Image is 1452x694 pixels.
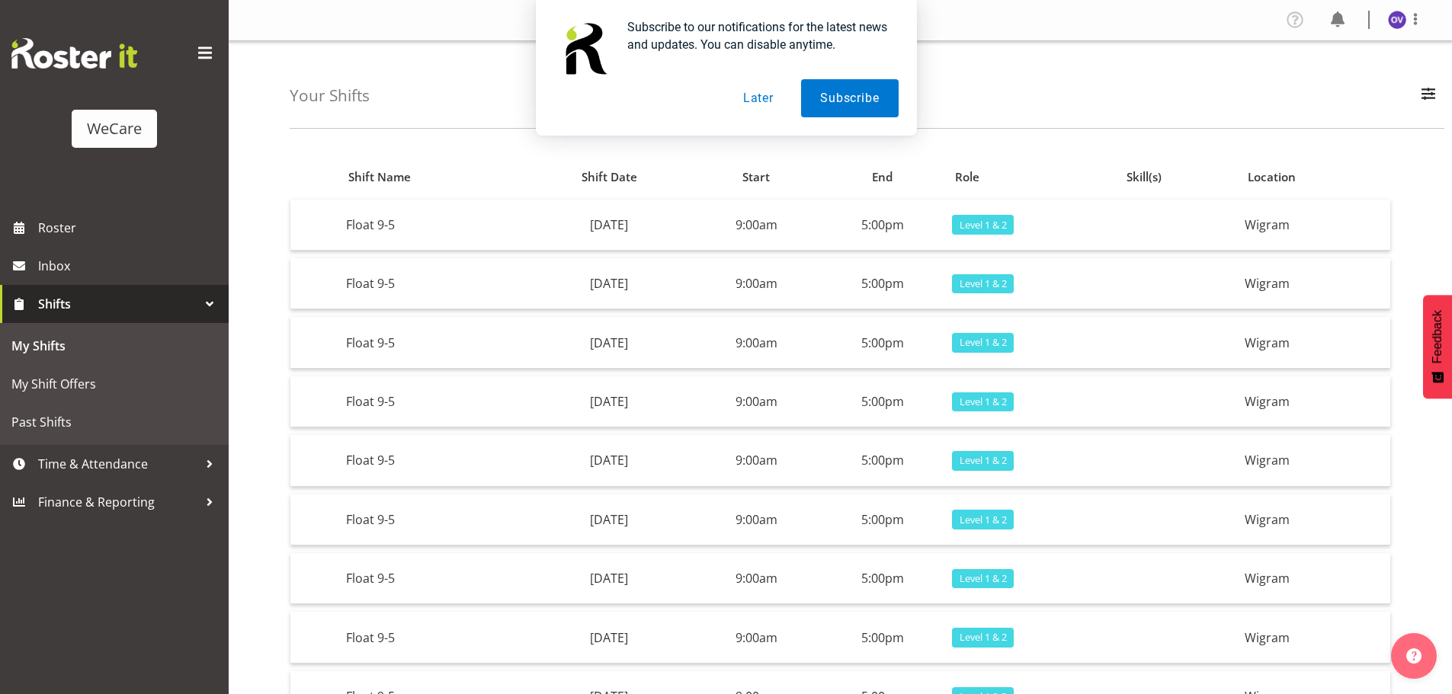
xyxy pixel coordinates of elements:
[694,258,819,309] td: 9:00am
[340,376,525,427] td: Float 9-5
[1248,168,1296,186] span: Location
[11,373,217,395] span: My Shift Offers
[340,258,525,309] td: Float 9-5
[1239,317,1390,368] td: Wigram
[819,317,946,368] td: 5:00pm
[955,168,979,186] span: Role
[1239,200,1390,251] td: Wigram
[819,612,946,663] td: 5:00pm
[340,553,525,604] td: Float 9-5
[554,18,615,79] img: notification icon
[1239,553,1390,604] td: Wigram
[694,317,819,368] td: 9:00am
[348,168,411,186] span: Shift Name
[340,612,525,663] td: Float 9-5
[1431,310,1444,363] span: Feedback
[960,513,1007,527] span: Level 1 & 2
[1239,494,1390,545] td: Wigram
[694,494,819,545] td: 9:00am
[524,376,694,427] td: [DATE]
[819,376,946,427] td: 5:00pm
[38,293,198,315] span: Shifts
[524,435,694,486] td: [DATE]
[819,494,946,545] td: 5:00pm
[524,258,694,309] td: [DATE]
[524,200,694,251] td: [DATE]
[801,79,898,117] button: Subscribe
[38,216,221,239] span: Roster
[819,200,946,251] td: 5:00pm
[819,435,946,486] td: 5:00pm
[960,571,1007,586] span: Level 1 & 2
[694,612,819,663] td: 9:00am
[4,403,225,441] a: Past Shifts
[960,453,1007,468] span: Level 1 & 2
[340,317,525,368] td: Float 9-5
[11,411,217,433] span: Past Shifts
[524,494,694,545] td: [DATE]
[1239,258,1390,309] td: Wigram
[11,334,217,357] span: My Shifts
[742,168,770,186] span: Start
[615,18,899,53] div: Subscribe to our notifications for the latest news and updates. You can disable anytime.
[38,453,198,475] span: Time & Attendance
[960,630,1007,644] span: Level 1 & 2
[694,553,819,604] td: 9:00am
[960,218,1007,232] span: Level 1 & 2
[524,553,694,604] td: [DATE]
[340,200,525,251] td: Float 9-5
[724,79,793,117] button: Later
[1239,612,1390,663] td: Wigram
[38,254,221,277] span: Inbox
[1239,435,1390,486] td: Wigram
[1423,295,1452,398] button: Feedback - Show survey
[694,376,819,427] td: 9:00am
[524,317,694,368] td: [DATE]
[960,335,1007,350] span: Level 1 & 2
[340,435,525,486] td: Float 9-5
[1239,376,1390,427] td: Wigram
[340,494,525,545] td: Float 9-5
[819,258,946,309] td: 5:00pm
[1127,168,1162,186] span: Skill(s)
[960,395,1007,409] span: Level 1 & 2
[872,168,893,186] span: End
[819,553,946,604] td: 5:00pm
[582,168,637,186] span: Shift Date
[694,435,819,486] td: 9:00am
[38,491,198,513] span: Finance & Reporting
[524,612,694,663] td: [DATE]
[4,365,225,403] a: My Shift Offers
[960,277,1007,291] span: Level 1 & 2
[4,327,225,365] a: My Shifts
[1406,648,1422,664] img: help-xxl-2.png
[694,200,819,251] td: 9:00am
